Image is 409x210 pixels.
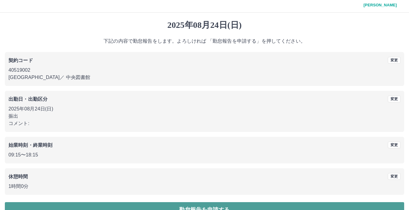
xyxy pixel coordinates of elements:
[8,183,401,190] p: 1時間0分
[8,143,52,148] b: 始業時刻・終業時刻
[8,74,401,81] p: [GEOGRAPHIC_DATA] ／ 中央図書館
[8,113,401,120] p: 振出
[8,120,401,127] p: コメント:
[8,97,48,102] b: 出勤日・出勤区分
[8,58,33,63] b: 契約コード
[8,174,28,179] b: 休憩時間
[388,173,401,180] button: 変更
[388,96,401,102] button: 変更
[5,38,404,45] p: 下記の内容で勤怠報告をします。よろしければ 「勤怠報告を申請する」を押してください。
[5,20,404,30] h1: 2025年08月24日(日)
[8,105,401,113] p: 2025年08月24日(日)
[8,151,401,159] p: 09:15 〜 18:15
[8,67,401,74] p: 40519002
[388,57,401,64] button: 変更
[388,142,401,148] button: 変更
